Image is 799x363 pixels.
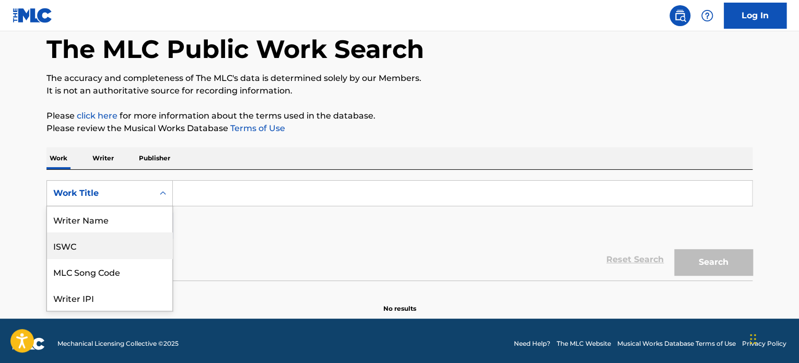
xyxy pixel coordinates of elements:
[697,5,718,26] div: Help
[750,323,756,355] div: Drag
[747,313,799,363] iframe: Chat Widget
[13,8,53,23] img: MLC Logo
[77,111,118,121] a: click here
[47,285,172,311] div: Writer IPI
[47,232,172,259] div: ISWC
[228,123,285,133] a: Terms of Use
[724,3,786,29] a: Log In
[47,311,172,337] div: Publisher Name
[383,291,416,313] p: No results
[674,9,686,22] img: search
[46,33,424,65] h1: The MLC Public Work Search
[46,85,753,97] p: It is not an authoritative source for recording information.
[46,110,753,122] p: Please for more information about the terms used in the database.
[47,259,172,285] div: MLC Song Code
[617,339,736,348] a: Musical Works Database Terms of Use
[557,339,611,348] a: The MLC Website
[701,9,713,22] img: help
[57,339,179,348] span: Mechanical Licensing Collective © 2025
[136,147,173,169] p: Publisher
[669,5,690,26] a: Public Search
[46,122,753,135] p: Please review the Musical Works Database
[742,339,786,348] a: Privacy Policy
[46,180,753,280] form: Search Form
[514,339,550,348] a: Need Help?
[46,72,753,85] p: The accuracy and completeness of The MLC's data is determined solely by our Members.
[89,147,117,169] p: Writer
[53,187,147,200] div: Work Title
[47,206,172,232] div: Writer Name
[46,147,70,169] p: Work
